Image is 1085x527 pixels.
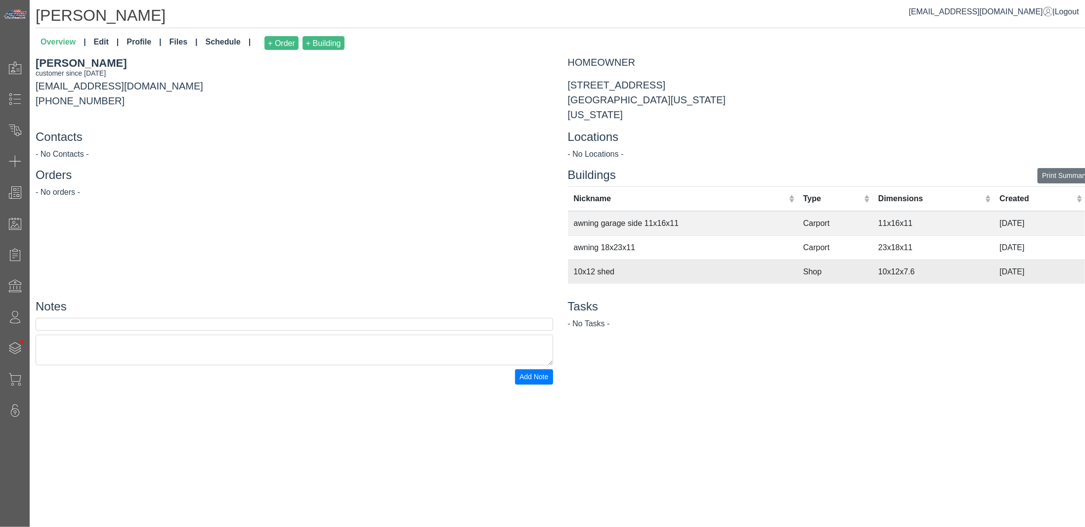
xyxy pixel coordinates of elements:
[28,55,561,122] div: [EMAIL_ADDRESS][DOMAIN_NAME] [PHONE_NUMBER]
[872,235,994,260] td: 23x18x11
[36,186,553,198] div: - No orders -
[999,193,1074,205] div: Created
[37,32,90,54] a: Overview
[264,36,299,50] button: + Order
[994,260,1085,284] td: [DATE]
[515,369,553,385] button: Add Note
[878,193,983,205] div: Dimensions
[90,32,123,54] a: Edit
[36,68,553,79] div: customer since [DATE]
[3,9,28,20] img: Metals Direct Inc Logo
[803,193,861,205] div: Type
[797,211,872,236] td: Carport
[36,148,553,160] div: - No Contacts -
[797,235,872,260] td: Carport
[36,300,553,314] h4: Notes
[909,6,1079,18] div: |
[568,235,798,260] td: awning 18x23x11
[994,211,1085,236] td: [DATE]
[9,326,35,358] span: •
[568,260,798,284] td: 10x12 shed
[872,260,994,284] td: 10x12x7.6
[1055,7,1079,16] span: Logout
[36,6,1085,28] h1: [PERSON_NAME]
[123,32,165,54] a: Profile
[36,130,553,144] h4: Contacts
[303,36,345,50] button: + Building
[202,32,255,54] a: Schedule
[520,373,548,381] span: Add Note
[166,32,202,54] a: Files
[797,260,872,284] td: Shop
[568,211,798,236] td: awning garage side 11x16x11
[574,193,786,205] div: Nickname
[872,211,994,236] td: 11x16x11
[909,7,1053,16] a: [EMAIL_ADDRESS][DOMAIN_NAME]
[36,168,553,182] h4: Orders
[994,235,1085,260] td: [DATE]
[36,55,553,71] div: [PERSON_NAME]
